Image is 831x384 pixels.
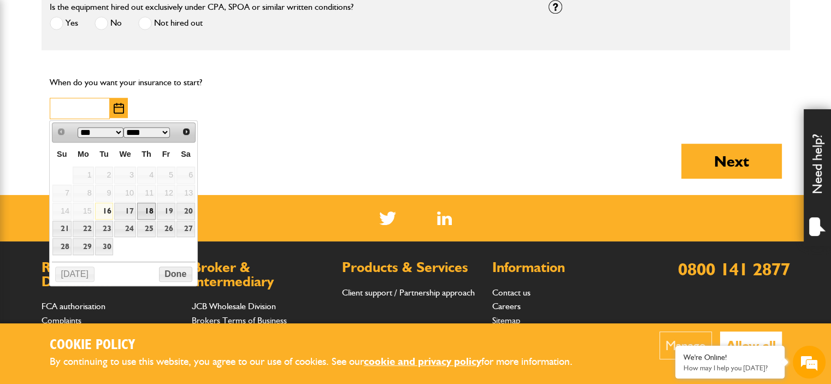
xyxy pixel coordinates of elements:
button: Allow all [720,332,782,359]
a: Contact us [492,287,531,298]
textarea: Type your message and hit 'Enter' [14,198,199,292]
label: Not hired out [138,16,203,30]
a: 0800 141 2877 [678,258,790,280]
a: 24 [114,221,135,238]
h2: Products & Services [342,261,481,275]
span: Sunday [57,150,67,158]
a: 19 [157,203,175,220]
em: Start Chat [149,301,198,316]
a: 22 [73,221,94,238]
button: Done [159,267,192,282]
a: Sitemap [492,315,520,326]
div: Need help? [804,109,831,246]
img: Choose date [114,103,124,114]
label: Is the equipment hired out exclusively under CPA, SPOA or similar written conditions? [50,3,353,11]
label: Yes [50,16,78,30]
input: Enter your phone number [14,166,199,190]
a: LinkedIn [437,211,452,225]
img: Twitter [379,211,396,225]
a: Careers [492,301,521,311]
span: Thursday [142,150,151,158]
img: Linked In [437,211,452,225]
span: Saturday [181,150,191,158]
h2: Cookie Policy [50,337,591,354]
p: By continuing to use this website, you agree to our use of cookies. See our for more information. [50,353,591,370]
a: 17 [114,203,135,220]
button: [DATE] [55,267,95,282]
h2: Broker & Intermediary [192,261,331,288]
input: Enter your last name [14,101,199,125]
a: 18 [137,203,156,220]
label: No [95,16,122,30]
span: Friday [162,150,170,158]
a: Next [178,124,194,140]
a: JCB Wholesale Division [192,301,276,311]
a: 29 [73,238,94,255]
a: Complaints [42,315,81,326]
button: Manage [659,332,712,359]
a: 16 [95,203,114,220]
a: cookie and privacy policy [364,355,481,368]
span: Tuesday [99,150,109,158]
h2: Regulations & Documents [42,261,181,288]
a: 25 [137,221,156,238]
button: Next [681,144,782,179]
div: We're Online! [683,353,776,362]
a: 23 [95,221,114,238]
a: 30 [95,238,114,255]
span: Monday [78,150,89,158]
div: Chat with us now [57,61,184,75]
h2: Information [492,261,632,275]
a: FCA authorisation [42,301,105,311]
a: 21 [52,221,72,238]
a: 27 [176,221,195,238]
p: How may I help you today? [683,364,776,372]
img: d_20077148190_company_1631870298795_20077148190 [19,61,46,76]
span: Next [182,127,191,136]
a: 20 [176,203,195,220]
a: 28 [52,238,72,255]
span: Wednesday [119,150,131,158]
p: When do you want your insurance to start? [50,75,283,90]
a: Client support / Partnership approach [342,287,475,298]
a: 26 [157,221,175,238]
a: Brokers Terms of Business [192,315,287,326]
input: Enter your email address [14,133,199,157]
div: Minimize live chat window [179,5,205,32]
